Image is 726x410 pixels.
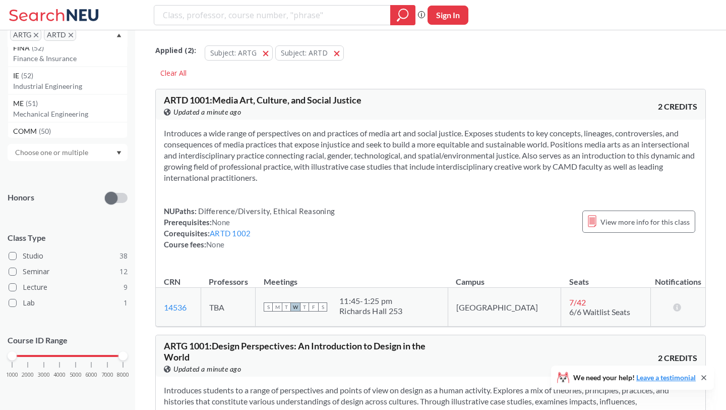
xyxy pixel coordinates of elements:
span: 38 [119,250,128,262]
a: Leave a testimonial [636,373,696,382]
svg: Dropdown arrow [116,33,122,37]
div: ARTGX to remove pillARTDX to remove pillDropdown arrowPhysicsCIVE(52)Civil & Environmental Engine... [8,26,128,47]
div: Dropdown arrow [8,144,128,161]
div: CRN [164,276,180,287]
span: 2 CREDITS [658,101,697,112]
p: Communication Studies [13,137,127,147]
span: ARTDX to remove pill [44,29,76,41]
p: Course ID Range [8,335,128,346]
th: Meetings [256,266,448,288]
span: T [300,302,309,312]
div: Clear All [155,66,192,81]
span: ARTG 1001 : Design Perspectives: An Introduction to Design in the World [164,340,426,363]
span: F [309,302,318,312]
label: Studio [9,249,128,263]
span: T [282,302,291,312]
span: Subject: ARTG [210,48,257,58]
a: 14536 [164,302,187,312]
label: Lab [9,296,128,310]
svg: magnifying glass [397,8,409,22]
span: Class Type [8,232,128,243]
span: M [273,302,282,312]
span: 12 [119,266,128,277]
label: Lecture [9,281,128,294]
span: 1000 [6,372,18,378]
span: IE [13,70,21,81]
span: S [264,302,273,312]
span: 3000 [38,372,50,378]
div: 11:45 - 1:25 pm [339,296,402,306]
span: 6/6 Waitlist Seats [569,307,630,317]
button: Sign In [428,6,468,25]
th: Notifications [650,266,705,288]
th: Professors [201,266,255,288]
span: 9 [124,282,128,293]
span: 8000 [117,372,129,378]
span: None [212,218,230,227]
div: magnifying glass [390,5,415,25]
span: 4000 [53,372,66,378]
span: S [318,302,327,312]
th: Campus [448,266,561,288]
td: TBA [201,288,255,327]
td: [GEOGRAPHIC_DATA] [448,288,561,327]
label: Seminar [9,265,128,278]
section: Introduces a wide range of perspectives on and practices of media art and social justice. Exposes... [164,128,697,183]
p: Honors [8,192,34,203]
span: We need your help! [573,374,696,381]
span: 2000 [22,372,34,378]
span: None [206,240,224,249]
span: Difference/Diversity, Ethical Reasoning [197,207,335,216]
span: COMM [13,126,39,137]
span: ( 51 ) [26,99,38,108]
a: ARTD 1002 [210,229,251,238]
span: 7000 [101,372,113,378]
span: ( 50 ) [39,127,51,135]
input: Class, professor, course number, "phrase" [162,7,383,24]
span: FINA [13,42,32,54]
span: 1 [124,297,128,309]
div: NUPaths: Prerequisites: Corequisites: Course fees: [164,206,335,250]
span: ARTD 1001 : Media Art, Culture, and Social Justice [164,94,361,106]
span: 2 CREDITS [658,352,697,364]
span: W [291,302,300,312]
div: Richards Hall 253 [339,306,402,316]
p: Finance & Insurance [13,54,127,64]
span: View more info for this class [600,216,690,228]
input: Choose one or multiple [10,146,95,159]
span: Updated a minute ago [173,364,241,375]
span: ME [13,98,26,109]
p: Mechanical Engineering [13,109,127,119]
span: ARTGX to remove pill [10,29,41,41]
span: Applied ( 2 ): [155,45,196,56]
svg: X to remove pill [34,33,38,37]
svg: Dropdown arrow [116,151,122,155]
th: Seats [561,266,650,288]
span: 6000 [85,372,97,378]
span: ( 52 ) [21,71,33,80]
span: 7 / 42 [569,297,586,307]
span: 5000 [70,372,82,378]
svg: X to remove pill [69,33,73,37]
span: ( 52 ) [32,43,44,52]
button: Subject: ARTD [275,45,344,61]
button: Subject: ARTG [205,45,273,61]
p: Industrial Engineering [13,81,127,91]
span: Updated a minute ago [173,107,241,118]
span: Subject: ARTD [281,48,328,58]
